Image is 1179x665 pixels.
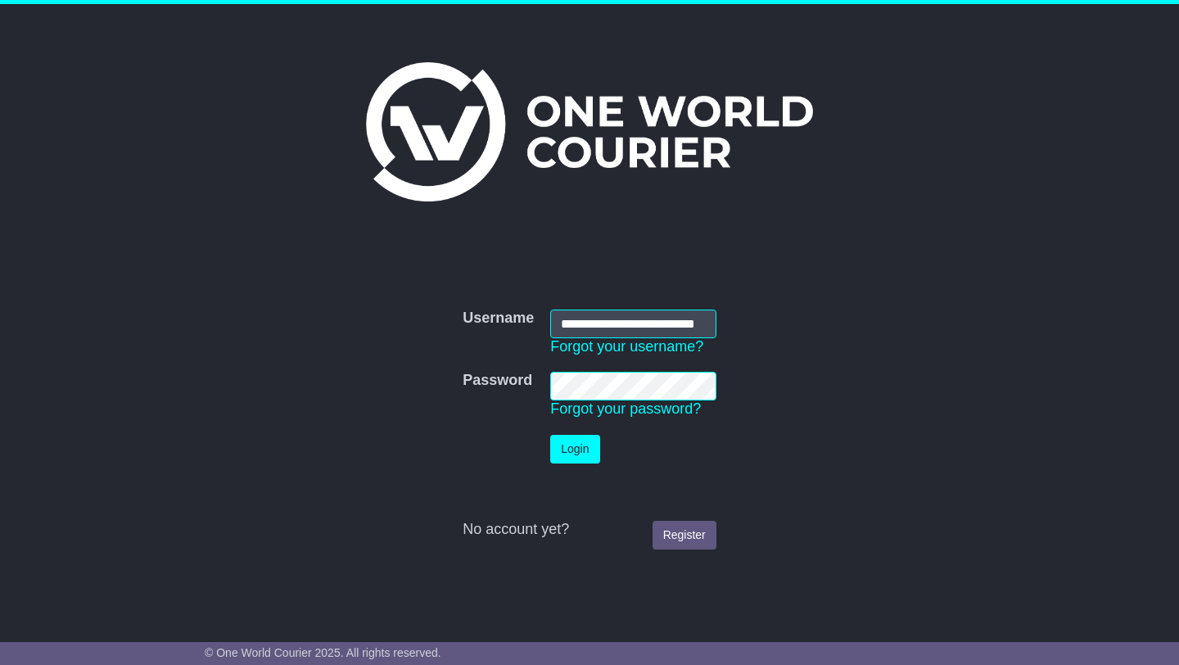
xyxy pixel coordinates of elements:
[463,521,716,539] div: No account yet?
[205,646,441,659] span: © One World Courier 2025. All rights reserved.
[463,310,534,328] label: Username
[653,521,716,550] a: Register
[550,400,701,417] a: Forgot your password?
[463,372,532,390] label: Password
[366,62,813,201] img: One World
[550,435,599,464] button: Login
[550,338,703,355] a: Forgot your username?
